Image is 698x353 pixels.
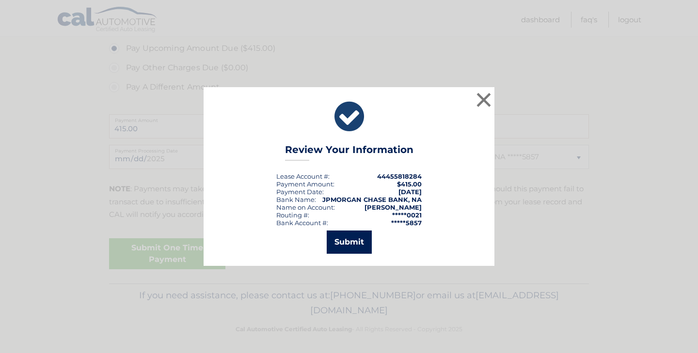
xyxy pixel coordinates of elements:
span: $415.00 [397,180,422,188]
strong: 44455818284 [377,172,422,180]
div: Bank Account #: [276,219,328,227]
span: Payment Date [276,188,322,196]
div: Bank Name: [276,196,316,203]
h3: Review Your Information [285,144,413,161]
div: : [276,188,324,196]
div: Payment Amount: [276,180,334,188]
button: × [474,90,493,109]
span: [DATE] [398,188,422,196]
strong: JPMORGAN CHASE BANK, NA [322,196,422,203]
div: Routing #: [276,211,309,219]
div: Name on Account: [276,203,335,211]
button: Submit [327,230,372,254]
div: Lease Account #: [276,172,330,180]
strong: [PERSON_NAME] [365,203,422,211]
